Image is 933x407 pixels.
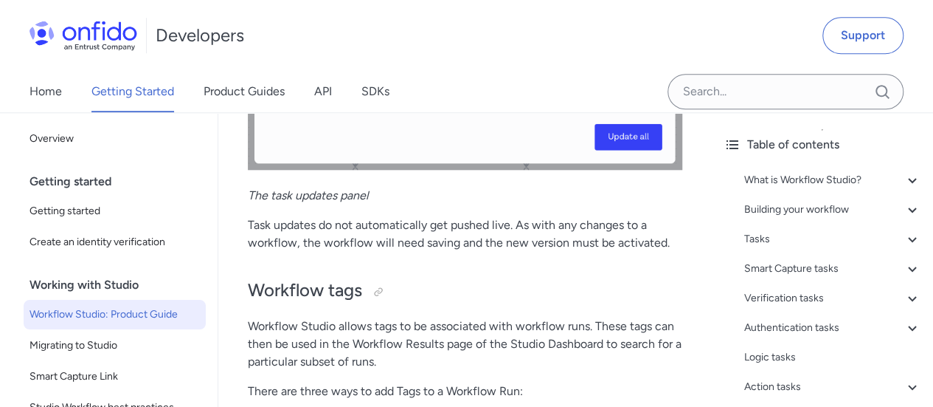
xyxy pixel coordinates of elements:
em: The task updates panel [248,188,369,202]
p: Workflow Studio allows tags to be associated with workflow runs. These tags can then be used in t... [248,318,682,371]
a: Create an identity verification [24,228,206,257]
img: Onfido Logo [30,21,137,50]
a: Workflow Studio: Product Guide [24,300,206,329]
div: Working with Studio [30,270,212,300]
a: Getting Started [91,71,174,112]
a: Migrating to Studio [24,331,206,360]
span: Migrating to Studio [30,337,200,355]
span: Create an identity verification [30,233,200,251]
span: Overview [30,130,200,148]
a: API [314,71,332,112]
h2: Workflow tags [248,278,682,304]
a: Verification tasks [744,290,921,307]
div: Getting started [30,167,212,196]
a: Support [822,17,903,54]
a: Smart Capture tasks [744,260,921,278]
a: Authentication tasks [744,319,921,337]
a: Building your workflow [744,201,921,219]
a: Tasks [744,230,921,248]
a: Overview [24,124,206,154]
input: Onfido search input field [667,74,903,109]
a: Smart Capture Link [24,362,206,391]
a: Action tasks [744,378,921,396]
span: Smart Capture Link [30,368,200,386]
a: SDKs [361,71,389,112]
span: Getting started [30,202,200,220]
p: There are three ways to add Tags to a Workflow Run: [248,383,682,400]
div: Table of contents [724,136,921,154]
a: Product Guides [204,71,285,112]
span: Workflow Studio: Product Guide [30,306,200,324]
a: Logic tasks [744,349,921,366]
p: Task updates do not automatically get pushed live. As with any changes to a workflow, the workflo... [248,216,682,252]
a: What is Workflow Studio? [744,171,921,189]
h1: Developers [156,24,244,47]
a: Home [30,71,62,112]
a: Getting started [24,196,206,226]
